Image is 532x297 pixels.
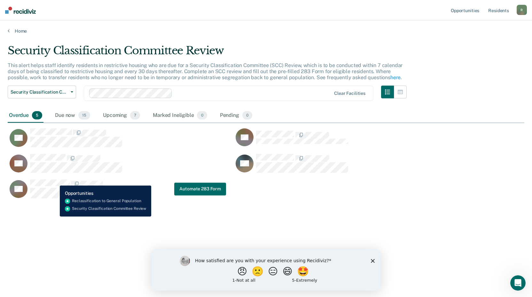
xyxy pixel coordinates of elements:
[5,7,36,14] img: Recidiviz
[152,249,380,291] iframe: Survey by Kim from Recidiviz
[8,44,407,62] div: Security Classification Committee Review
[174,182,226,195] button: Automate 283 Form
[234,154,460,179] div: CaseloadOpportunityCell-0586558
[390,74,401,80] a: here
[8,128,234,154] div: CaseloadOpportunityCell-0972383
[102,109,141,123] div: Upcoming7
[197,111,207,119] span: 0
[334,91,365,96] div: Clear facilities
[54,109,91,123] div: Due now15
[174,182,226,195] a: Navigate to form link
[8,86,76,98] button: Security Classification Committee Review
[8,62,403,80] p: This alert helps staff identify residents in restrictive housing who are due for a Security Class...
[130,111,140,119] span: 7
[11,89,68,95] span: Security Classification Committee Review
[219,109,254,123] div: Pending0
[8,179,234,205] div: CaseloadOpportunityCell-0235170
[242,111,252,119] span: 0
[8,109,43,123] div: Overdue5
[32,111,42,119] span: 5
[8,28,524,34] a: Home
[517,5,527,15] button: R
[78,111,90,119] span: 15
[8,154,234,179] div: CaseloadOpportunityCell-0880280
[510,275,526,291] iframe: Intercom live chat
[234,128,460,154] div: CaseloadOpportunityCell-0940436
[152,109,208,123] div: Marked Ineligible0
